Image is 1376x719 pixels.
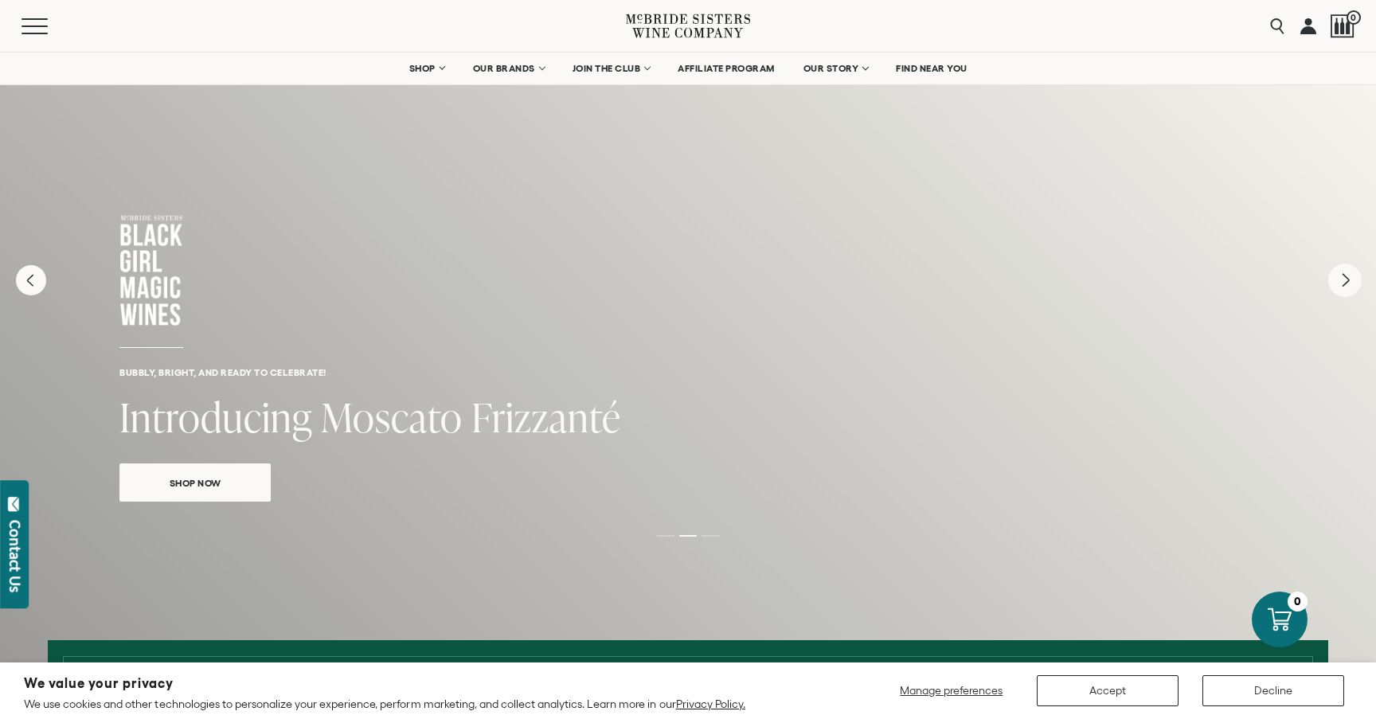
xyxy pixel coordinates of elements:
span: Frizzanté [471,389,621,444]
li: Page dot 1 [657,535,674,537]
p: We use cookies and other technologies to personalize your experience, perform marketing, and coll... [24,697,745,711]
a: OUR STORY [793,53,878,84]
span: JOIN THE CLUB [573,63,641,74]
div: 0 [1288,592,1308,612]
a: AFFILIATE PROGRAM [667,53,785,84]
h2: We value your privacy [24,677,745,690]
h6: Bubbly, bright, and ready to celebrate! [119,367,1257,377]
a: JOIN THE CLUB [562,53,660,84]
li: Page dot 3 [702,535,719,537]
a: SHOP [399,53,455,84]
button: Next [1328,264,1362,297]
span: Manage preferences [900,684,1003,697]
a: Privacy Policy. [676,698,745,710]
span: OUR STORY [803,63,859,74]
button: Previous [16,265,46,295]
div: Contact Us [7,520,23,592]
span: Moscato [321,389,463,444]
span: Introducing [119,389,312,444]
button: Mobile Menu Trigger [21,18,79,34]
span: FIND NEAR YOU [896,63,967,74]
button: Accept [1037,675,1179,706]
button: Decline [1202,675,1344,706]
a: FIND NEAR YOU [885,53,978,84]
span: 0 [1347,10,1361,25]
span: AFFILIATE PROGRAM [678,63,775,74]
a: OUR BRANDS [463,53,554,84]
span: Shop Now [142,474,249,492]
span: OUR BRANDS [473,63,535,74]
a: Shop Now [119,463,271,502]
li: Page dot 2 [679,535,697,537]
span: SHOP [409,63,436,74]
button: Manage preferences [890,675,1013,706]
